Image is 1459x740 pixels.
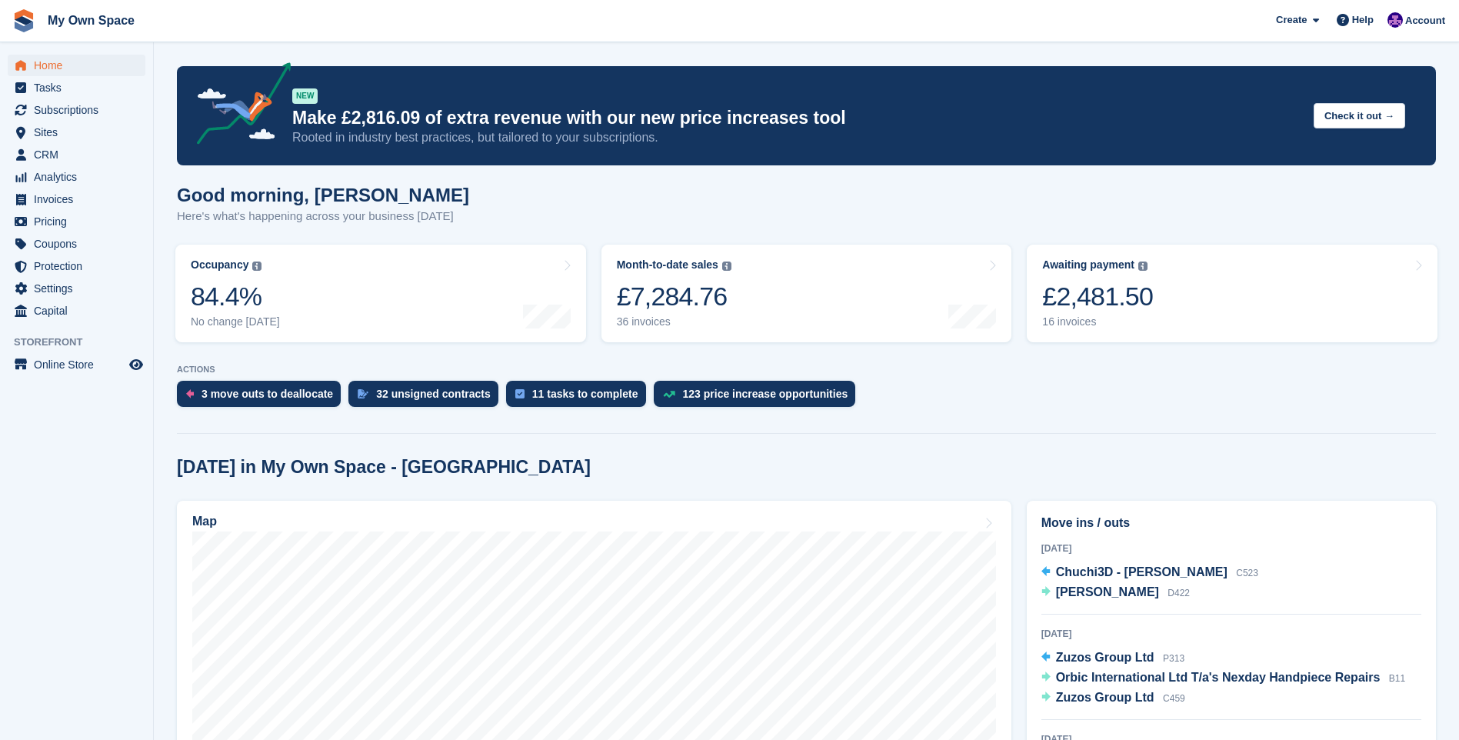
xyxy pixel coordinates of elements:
[292,129,1301,146] p: Rooted in industry best practices, but tailored to your subscriptions.
[8,55,145,76] a: menu
[1041,648,1184,668] a: Zuzos Group Ltd P313
[292,107,1301,129] p: Make £2,816.09 of extra revenue with our new price increases tool
[34,278,126,299] span: Settings
[34,188,126,210] span: Invoices
[1041,627,1421,641] div: [DATE]
[1056,565,1227,578] span: Chuchi3D - [PERSON_NAME]
[8,166,145,188] a: menu
[1041,668,1406,688] a: Orbic International Ltd T/a's Nexday Handpiece Repairs B11
[722,262,731,271] img: icon-info-grey-7440780725fd019a000dd9b08b2336e03edf1995a4989e88bcd33f0948082b44.svg
[8,188,145,210] a: menu
[601,245,1012,342] a: Month-to-date sales £7,284.76 36 invoices
[8,144,145,165] a: menu
[191,281,280,312] div: 84.4%
[1056,671,1381,684] span: Orbic International Ltd T/a's Nexday Handpiece Repairs
[34,122,126,143] span: Sites
[34,300,126,322] span: Capital
[617,315,731,328] div: 36 invoices
[34,99,126,121] span: Subscriptions
[1352,12,1374,28] span: Help
[1389,673,1405,684] span: B11
[177,365,1436,375] p: ACTIONS
[515,389,525,398] img: task-75834270c22a3079a89374b754ae025e5fb1db73e45f91037f5363f120a921f8.svg
[1138,262,1148,271] img: icon-info-grey-7440780725fd019a000dd9b08b2336e03edf1995a4989e88bcd33f0948082b44.svg
[191,258,248,272] div: Occupancy
[1163,693,1185,704] span: C459
[34,233,126,255] span: Coupons
[1405,13,1445,28] span: Account
[177,185,469,205] h1: Good morning, [PERSON_NAME]
[1042,315,1153,328] div: 16 invoices
[358,389,368,398] img: contract_signature_icon-13c848040528278c33f63329250d36e43548de30e8caae1d1a13099fd9432cc5.svg
[1314,103,1405,128] button: Check it out →
[663,391,675,398] img: price_increase_opportunities-93ffe204e8149a01c8c9dc8f82e8f89637d9d84a8eef4429ea346261dce0b2c0.svg
[177,381,348,415] a: 3 move outs to deallocate
[42,8,141,33] a: My Own Space
[1056,651,1154,664] span: Zuzos Group Ltd
[8,211,145,232] a: menu
[1056,691,1154,704] span: Zuzos Group Ltd
[202,388,333,400] div: 3 move outs to deallocate
[1041,583,1190,603] a: [PERSON_NAME] D422
[1236,568,1258,578] span: C523
[252,262,261,271] img: icon-info-grey-7440780725fd019a000dd9b08b2336e03edf1995a4989e88bcd33f0948082b44.svg
[617,281,731,312] div: £7,284.76
[34,354,126,375] span: Online Store
[177,457,591,478] h2: [DATE] in My Own Space - [GEOGRAPHIC_DATA]
[8,354,145,375] a: menu
[1041,514,1421,532] h2: Move ins / outs
[34,211,126,232] span: Pricing
[186,389,194,398] img: move_outs_to_deallocate_icon-f764333ba52eb49d3ac5e1228854f67142a1ed5810a6f6cc68b1a99e826820c5.svg
[654,381,864,415] a: 123 price increase opportunities
[34,255,126,277] span: Protection
[34,166,126,188] span: Analytics
[34,55,126,76] span: Home
[8,99,145,121] a: menu
[14,335,153,350] span: Storefront
[8,233,145,255] a: menu
[1041,542,1421,555] div: [DATE]
[1056,585,1159,598] span: [PERSON_NAME]
[127,355,145,374] a: Preview store
[8,77,145,98] a: menu
[8,300,145,322] a: menu
[177,208,469,225] p: Here's what's happening across your business [DATE]
[192,515,217,528] h2: Map
[1163,653,1184,664] span: P313
[34,144,126,165] span: CRM
[292,88,318,104] div: NEW
[506,381,654,415] a: 11 tasks to complete
[8,278,145,299] a: menu
[191,315,280,328] div: No change [DATE]
[376,388,491,400] div: 32 unsigned contracts
[8,255,145,277] a: menu
[683,388,848,400] div: 123 price increase opportunities
[1276,12,1307,28] span: Create
[617,258,718,272] div: Month-to-date sales
[348,381,506,415] a: 32 unsigned contracts
[1042,281,1153,312] div: £2,481.50
[34,77,126,98] span: Tasks
[532,388,638,400] div: 11 tasks to complete
[1168,588,1190,598] span: D422
[1387,12,1403,28] img: Megan Angel
[8,122,145,143] a: menu
[184,62,291,150] img: price-adjustments-announcement-icon-8257ccfd72463d97f412b2fc003d46551f7dbcb40ab6d574587a9cd5c0d94...
[1041,563,1258,583] a: Chuchi3D - [PERSON_NAME] C523
[175,245,586,342] a: Occupancy 84.4% No change [DATE]
[1041,688,1185,708] a: Zuzos Group Ltd C459
[1027,245,1437,342] a: Awaiting payment £2,481.50 16 invoices
[1042,258,1134,272] div: Awaiting payment
[12,9,35,32] img: stora-icon-8386f47178a22dfd0bd8f6a31ec36ba5ce8667c1dd55bd0f319d3a0aa187defe.svg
